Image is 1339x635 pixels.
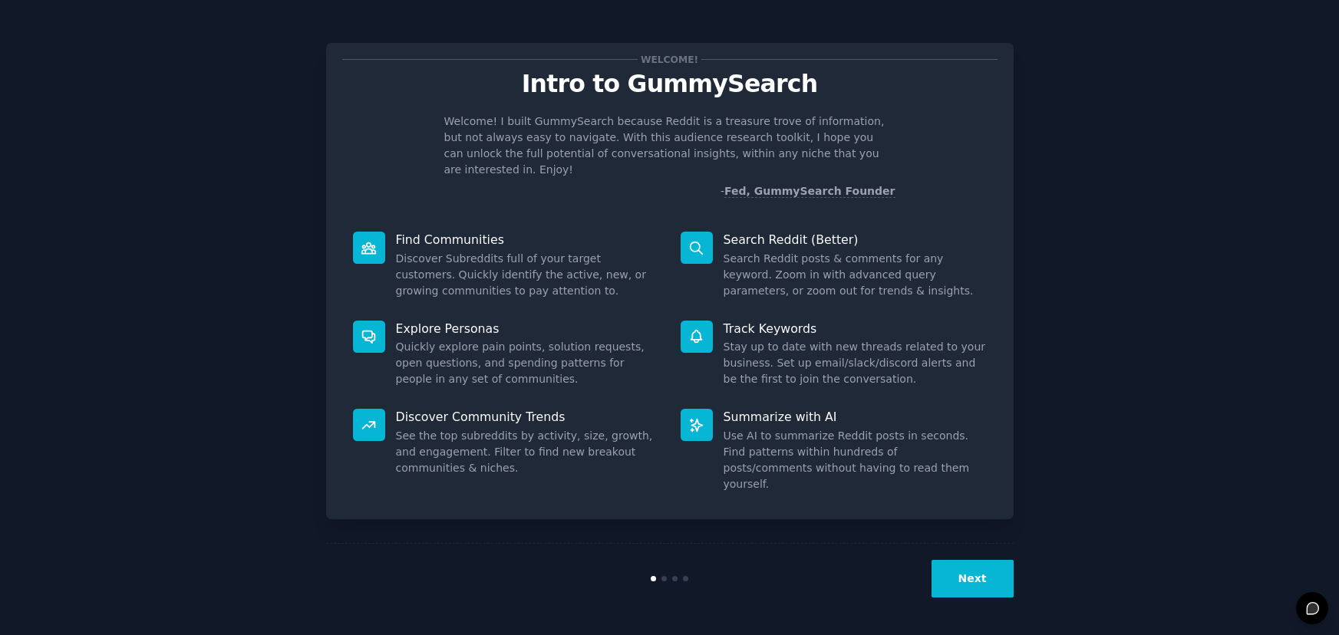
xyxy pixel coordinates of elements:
[724,232,987,248] p: Search Reddit (Better)
[342,71,998,97] p: Intro to GummySearch
[396,428,659,476] dd: See the top subreddits by activity, size, growth, and engagement. Filter to find new breakout com...
[638,51,701,67] span: Welcome!
[396,321,659,337] p: Explore Personas
[724,409,987,425] p: Summarize with AI
[724,339,987,387] dd: Stay up to date with new threads related to your business. Set up email/slack/discord alerts and ...
[724,428,987,492] dd: Use AI to summarize Reddit posts in seconds. Find patterns within hundreds of posts/comments with...
[444,114,895,178] p: Welcome! I built GummySearch because Reddit is a treasure trove of information, but not always ea...
[724,321,987,337] p: Track Keywords
[724,185,895,198] a: Fed, GummySearch Founder
[396,251,659,299] dd: Discover Subreddits full of your target customers. Quickly identify the active, new, or growing c...
[721,183,895,199] div: -
[724,251,987,299] dd: Search Reddit posts & comments for any keyword. Zoom in with advanced query parameters, or zoom o...
[396,339,659,387] dd: Quickly explore pain points, solution requests, open questions, and spending patterns for people ...
[932,560,1014,597] button: Next
[396,232,659,248] p: Find Communities
[396,409,659,425] p: Discover Community Trends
